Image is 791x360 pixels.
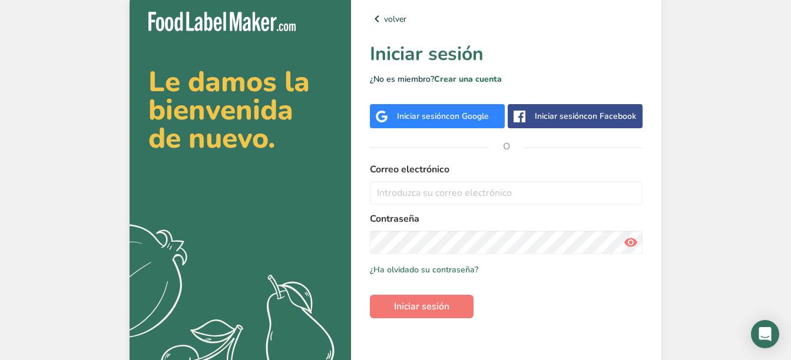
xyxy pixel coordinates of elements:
a: Crear una cuenta [434,74,502,85]
span: Iniciar sesión [394,299,449,314]
span: O [489,129,524,164]
a: volver [370,12,643,26]
p: ¿No es miembro? [370,73,643,85]
div: Open Intercom Messenger [751,320,779,348]
span: con Facebook [584,111,636,122]
span: con Google [446,111,489,122]
button: Iniciar sesión [370,295,474,318]
div: Iniciar sesión [397,110,489,122]
a: ¿Ha olvidado su contraseña? [370,264,478,276]
img: Food Label Maker [148,12,296,31]
input: Introduzca su correo electrónico [370,181,643,205]
label: Contraseña [370,212,643,226]
h1: Iniciar sesión [370,40,643,68]
label: Correo electrónico [370,162,643,176]
h2: Le damos la bienvenida de nuevo. [148,68,332,152]
div: Iniciar sesión [535,110,636,122]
